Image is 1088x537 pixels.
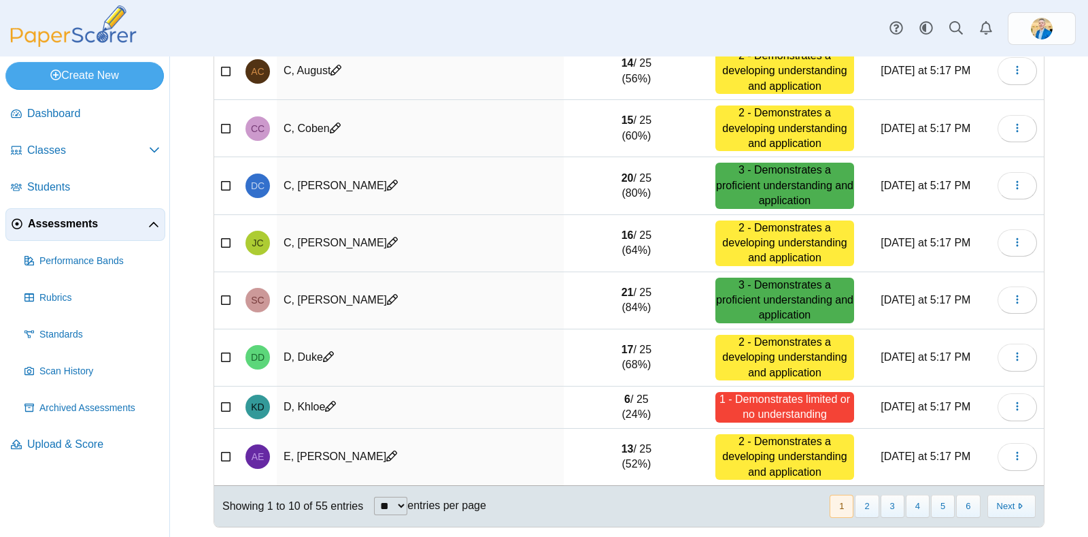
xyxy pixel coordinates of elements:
[622,57,634,69] b: 14
[19,245,165,278] a: Performance Bands
[564,157,709,214] td: / 25 (80%)
[624,393,630,405] b: 6
[252,452,265,461] span: Adelle E
[881,401,970,412] time: Sep 8, 2025 at 5:17 PM
[622,443,634,455] b: 13
[715,278,853,323] div: 3 - Demonstrates a proficient understanding and application
[5,62,164,89] a: Create New
[277,329,564,387] td: D, Duke
[931,495,955,517] button: 5
[564,272,709,329] td: / 25 (84%)
[564,429,709,486] td: / 25 (52%)
[277,387,564,429] td: D, Khloe
[881,65,970,76] time: Sep 8, 2025 at 5:17 PM
[881,351,970,363] time: Sep 8, 2025 at 5:17 PM
[277,157,564,214] td: C, [PERSON_NAME]
[251,353,265,362] span: Duke D
[906,495,930,517] button: 4
[27,437,160,452] span: Upload & Score
[881,495,904,517] button: 3
[5,98,165,131] a: Dashboard
[214,486,363,527] div: Showing 1 to 10 of 55 entries
[277,272,564,329] td: C, [PERSON_NAME]
[855,495,879,517] button: 2
[881,180,970,191] time: Sep 8, 2025 at 5:17 PM
[1008,12,1076,45] a: ps.jrF02AmRZeRNgPWo
[251,181,265,191] span: Dane C
[39,255,160,268] span: Performance Bands
[39,365,160,378] span: Scan History
[881,294,970,306] time: Sep 8, 2025 at 5:17 PM
[251,124,265,133] span: Coben C
[277,429,564,486] td: E, [PERSON_NAME]
[407,500,486,511] label: entries per page
[564,100,709,157] td: / 25 (60%)
[5,135,165,167] a: Classes
[715,221,853,266] div: 2 - Demonstrates a developing understanding and application
[5,37,141,49] a: PaperScorer
[5,429,165,461] a: Upload & Score
[971,14,1001,44] a: Alerts
[881,123,970,134] time: Sep 8, 2025 at 5:17 PM
[622,114,634,126] b: 15
[715,163,853,208] div: 3 - Demonstrates a proficient understanding and application
[39,402,160,415] span: Archived Assessments
[19,355,165,388] a: Scan History
[27,143,149,158] span: Classes
[19,319,165,351] a: Standards
[622,287,634,298] b: 21
[1031,18,1053,39] img: ps.jrF02AmRZeRNgPWo
[19,282,165,314] a: Rubrics
[5,5,141,47] img: PaperScorer
[715,434,853,480] div: 2 - Demonstrates a developing understanding and application
[251,402,264,412] span: Khloe D
[881,237,970,248] time: Sep 8, 2025 at 5:17 PM
[19,392,165,425] a: Archived Assessments
[251,67,264,76] span: August C
[252,238,263,248] span: Jasmine C
[622,344,634,355] b: 17
[277,215,564,272] td: C, [PERSON_NAME]
[27,106,160,121] span: Dashboard
[277,43,564,100] td: C, August
[5,208,165,241] a: Assessments
[28,216,148,231] span: Assessments
[564,43,709,100] td: / 25 (56%)
[956,495,980,517] button: 6
[715,105,853,151] div: 2 - Demonstrates a developing understanding and application
[715,335,853,380] div: 2 - Demonstrates a developing understanding and application
[622,172,634,184] b: 20
[39,328,160,342] span: Standards
[987,495,1036,517] button: Next
[830,495,853,517] button: 1
[39,291,160,305] span: Rubrics
[715,392,853,423] div: 1 - Demonstrates limited or no understanding
[881,451,970,462] time: Sep 8, 2025 at 5:17 PM
[564,387,709,429] td: / 25 (24%)
[27,180,160,195] span: Students
[5,172,165,204] a: Students
[564,215,709,272] td: / 25 (64%)
[1031,18,1053,39] span: Travis McFarland
[715,48,853,94] div: 2 - Demonstrates a developing understanding and application
[828,495,1036,517] nav: pagination
[564,329,709,387] td: / 25 (68%)
[251,295,264,305] span: Shanley C
[622,229,634,241] b: 16
[277,100,564,157] td: C, Coben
